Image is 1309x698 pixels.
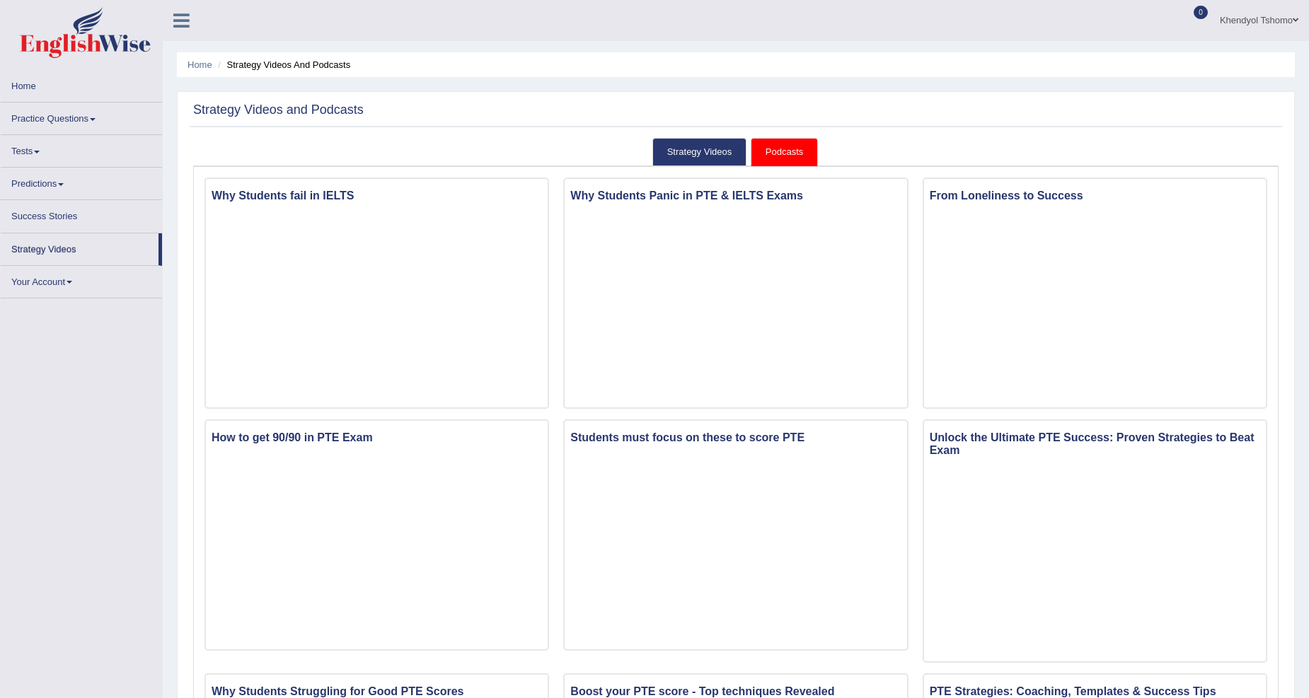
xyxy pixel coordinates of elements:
[188,59,212,70] a: Home
[214,58,350,71] li: Strategy Videos and Podcasts
[565,428,906,448] h3: Students must focus on these to score PTE
[1194,6,1208,19] span: 0
[1,168,162,195] a: Predictions
[206,428,548,448] h3: How to get 90/90 in PTE Exam
[924,186,1266,206] h3: From Loneliness to Success
[1,135,162,163] a: Tests
[652,138,747,167] a: Strategy Videos
[1,266,162,293] a: Your Account
[1,233,158,261] a: Strategy Videos
[206,186,548,206] h3: Why Students fail in IELTS
[1,200,162,228] a: Success Stories
[924,428,1266,460] h3: Unlock the Ultimate PTE Success: Proven Strategies to Beat Exam
[1,70,162,98] a: Home
[193,103,364,117] h2: Strategy Videos and Podcasts
[751,138,818,167] a: Podcasts
[565,186,906,206] h3: Why Students Panic in PTE & IELTS Exams
[1,103,162,130] a: Practice Questions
